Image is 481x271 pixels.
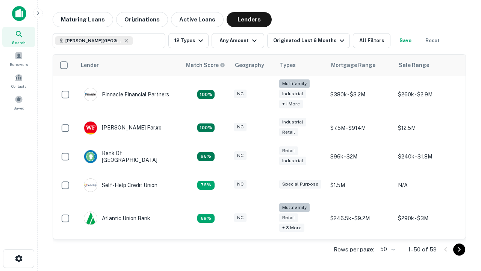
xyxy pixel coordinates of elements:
div: Matching Properties: 14, hasApolloMatch: undefined [197,152,215,161]
th: Geography [230,55,275,76]
img: picture [84,150,97,163]
button: Go to next page [453,244,465,256]
p: Rows per page: [334,245,374,254]
td: $380k - $3.2M [327,76,394,114]
div: Multifamily [279,203,310,212]
div: Geography [235,61,264,70]
div: Bank Of [GEOGRAPHIC_DATA] [84,150,174,163]
div: NC [234,123,247,131]
div: Types [280,61,296,70]
button: Maturing Loans [53,12,113,27]
div: Matching Properties: 15, hasApolloMatch: undefined [197,123,215,132]
iframe: Chat Widget [443,211,481,247]
div: [PERSON_NAME] Fargo [84,121,162,135]
a: Borrowers [2,49,35,69]
div: Atlantic Union Bank [84,212,150,225]
div: Matching Properties: 10, hasApolloMatch: undefined [197,214,215,223]
div: Industrial [279,118,306,126]
a: Contacts [2,70,35,91]
div: + 1 more [279,100,303,108]
td: $1.5M [327,171,394,199]
div: Retail [279,146,298,155]
th: Types [275,55,327,76]
img: capitalize-icon.png [12,6,26,21]
div: Pinnacle Financial Partners [84,88,169,101]
div: Multifamily [279,79,310,88]
div: NC [234,151,247,160]
button: Active Loans [171,12,224,27]
img: picture [84,179,97,192]
div: Capitalize uses an advanced AI algorithm to match your search with the best lender. The match sco... [186,61,225,69]
button: 12 Types [168,33,209,48]
th: Lender [76,55,182,76]
button: All Filters [353,33,390,48]
td: $260k - $2.9M [394,76,462,114]
div: Sale Range [399,61,429,70]
div: NC [234,180,247,189]
div: Industrial [279,157,306,165]
td: $246.5k - $9.2M [327,199,394,238]
div: Matching Properties: 11, hasApolloMatch: undefined [197,181,215,190]
img: picture [84,212,97,225]
div: Originated Last 6 Months [273,36,346,45]
div: Industrial [279,90,306,98]
td: $240k - $1.8M [394,142,462,171]
a: Saved [2,92,35,113]
div: + 3 more [279,224,304,232]
td: $290k - $3M [394,199,462,238]
div: Retail [279,128,298,137]
p: 1–50 of 59 [408,245,437,254]
span: Search [12,40,26,46]
th: Sale Range [394,55,462,76]
h6: Match Score [186,61,224,69]
div: NC [234,213,247,222]
button: Originated Last 6 Months [267,33,350,48]
span: Saved [14,105,24,111]
span: Borrowers [10,61,28,67]
span: [PERSON_NAME][GEOGRAPHIC_DATA], [GEOGRAPHIC_DATA] [65,37,122,44]
img: picture [84,88,97,101]
div: Retail [279,213,298,222]
button: Reset [420,33,445,48]
button: Lenders [227,12,272,27]
th: Mortgage Range [327,55,394,76]
td: $96k - $2M [327,142,394,171]
div: Self-help Credit Union [84,178,157,192]
a: Search [2,27,35,47]
td: $12.5M [394,114,462,142]
button: Any Amount [212,33,264,48]
div: Matching Properties: 26, hasApolloMatch: undefined [197,90,215,99]
img: picture [84,122,97,134]
button: Save your search to get updates of matches that match your search criteria. [393,33,417,48]
th: Capitalize uses an advanced AI algorithm to match your search with the best lender. The match sco... [182,55,230,76]
div: Special Purpose [279,180,321,189]
div: 50 [377,244,396,255]
div: Lender [81,61,99,70]
div: Mortgage Range [331,61,375,70]
span: Contacts [11,83,26,89]
td: N/A [394,171,462,199]
button: Originations [116,12,168,27]
div: NC [234,90,247,98]
td: $7.5M - $914M [327,114,394,142]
